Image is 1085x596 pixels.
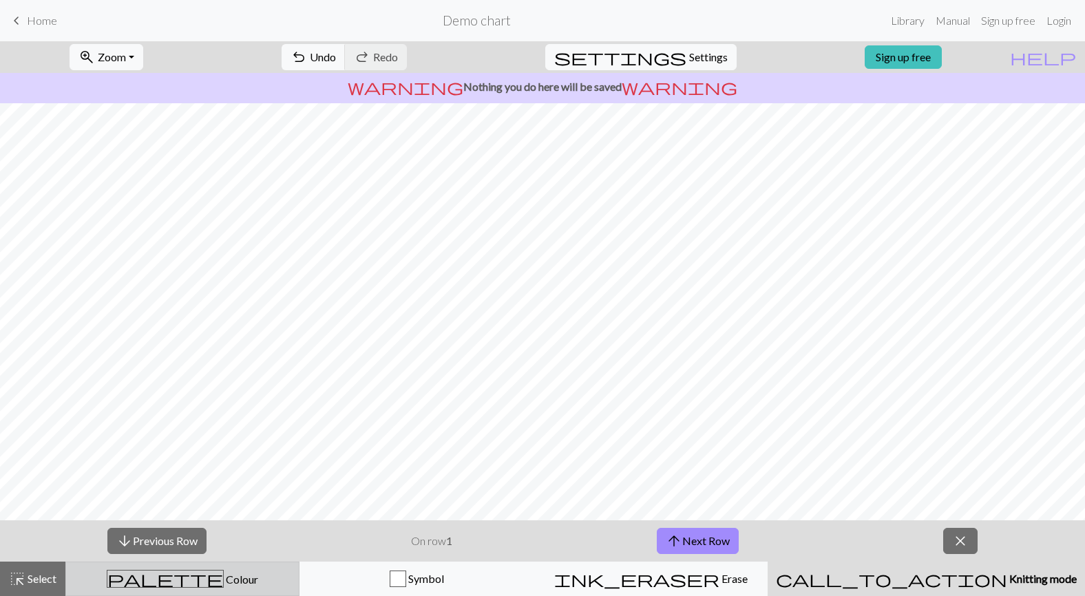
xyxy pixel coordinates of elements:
[65,562,299,596] button: Colour
[6,78,1079,95] p: Nothing you do here will be saved
[554,569,719,588] span: ink_eraser
[70,44,143,70] button: Zoom
[865,45,942,69] a: Sign up free
[554,49,686,65] i: Settings
[776,569,1007,588] span: call_to_action
[446,534,452,547] strong: 1
[411,533,452,549] p: On row
[666,531,682,551] span: arrow_upward
[25,572,56,585] span: Select
[291,47,307,67] span: undo
[930,7,976,34] a: Manual
[1007,572,1077,585] span: Knitting mode
[8,9,57,32] a: Home
[282,44,346,70] button: Undo
[1010,47,1076,67] span: help
[107,569,223,588] span: palette
[952,531,969,551] span: close
[9,569,25,588] span: highlight_alt
[116,531,133,551] span: arrow_downward
[545,44,737,70] button: SettingsSettings
[224,573,258,586] span: Colour
[719,572,748,585] span: Erase
[1041,7,1077,34] a: Login
[299,562,534,596] button: Symbol
[534,562,768,596] button: Erase
[622,77,737,96] span: warning
[107,528,207,554] button: Previous Row
[976,7,1041,34] a: Sign up free
[885,7,930,34] a: Library
[689,49,728,65] span: Settings
[98,50,126,63] span: Zoom
[27,14,57,27] span: Home
[443,12,511,28] h2: Demo chart
[768,562,1085,596] button: Knitting mode
[554,47,686,67] span: settings
[657,528,739,554] button: Next Row
[406,572,444,585] span: Symbol
[8,11,25,30] span: keyboard_arrow_left
[78,47,95,67] span: zoom_in
[348,77,463,96] span: warning
[310,50,336,63] span: Undo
